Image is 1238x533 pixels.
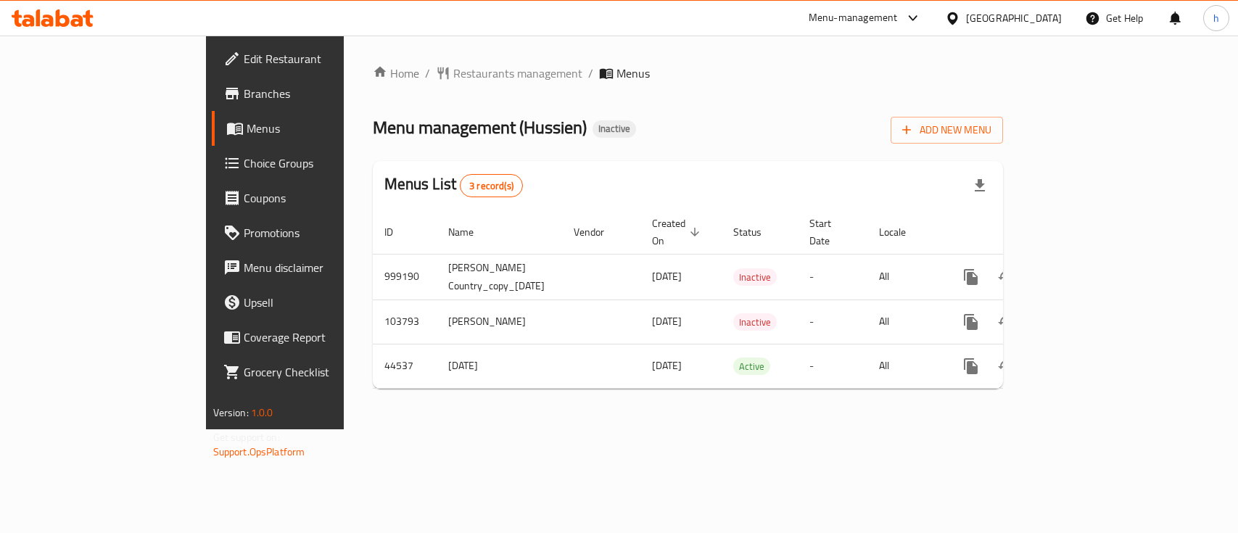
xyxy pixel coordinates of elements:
[212,76,413,111] a: Branches
[798,299,867,344] td: -
[244,363,401,381] span: Grocery Checklist
[212,320,413,355] a: Coverage Report
[891,117,1003,144] button: Add New Menu
[213,428,280,447] span: Get support on:
[384,173,523,197] h2: Menus List
[902,121,991,139] span: Add New Menu
[966,10,1062,26] div: [GEOGRAPHIC_DATA]
[733,314,777,331] span: Inactive
[809,9,898,27] div: Menu-management
[593,120,636,138] div: Inactive
[425,65,430,82] li: /
[448,223,492,241] span: Name
[954,260,989,294] button: more
[244,50,401,67] span: Edit Restaurant
[212,215,413,250] a: Promotions
[212,355,413,389] a: Grocery Checklist
[437,344,562,388] td: [DATE]
[244,85,401,102] span: Branches
[879,223,925,241] span: Locale
[798,254,867,299] td: -
[244,224,401,241] span: Promotions
[733,358,770,375] span: Active
[867,299,942,344] td: All
[212,41,413,76] a: Edit Restaurant
[942,210,1105,255] th: Actions
[244,259,401,276] span: Menu disclaimer
[437,254,562,299] td: [PERSON_NAME] Country_copy_[DATE]
[213,442,305,461] a: Support.OpsPlatform
[809,215,850,249] span: Start Date
[373,65,1004,82] nav: breadcrumb
[652,215,704,249] span: Created On
[461,179,522,193] span: 3 record(s)
[460,174,523,197] div: Total records count
[212,285,413,320] a: Upsell
[373,210,1105,389] table: enhanced table
[244,189,401,207] span: Coupons
[244,294,401,311] span: Upsell
[798,344,867,388] td: -
[652,267,682,286] span: [DATE]
[212,181,413,215] a: Coupons
[989,305,1023,339] button: Change Status
[733,269,777,286] span: Inactive
[954,305,989,339] button: more
[212,250,413,285] a: Menu disclaimer
[593,123,636,135] span: Inactive
[251,403,273,422] span: 1.0.0
[373,111,587,144] span: Menu management ( Hussien )
[1213,10,1219,26] span: h
[244,329,401,346] span: Coverage Report
[212,111,413,146] a: Menus
[244,154,401,172] span: Choice Groups
[989,260,1023,294] button: Change Status
[652,356,682,375] span: [DATE]
[962,168,997,203] div: Export file
[588,65,593,82] li: /
[733,223,780,241] span: Status
[213,403,249,422] span: Version:
[954,349,989,384] button: more
[574,223,623,241] span: Vendor
[733,313,777,331] div: Inactive
[436,65,582,82] a: Restaurants management
[652,312,682,331] span: [DATE]
[867,254,942,299] td: All
[384,223,412,241] span: ID
[989,349,1023,384] button: Change Status
[616,65,650,82] span: Menus
[453,65,582,82] span: Restaurants management
[212,146,413,181] a: Choice Groups
[867,344,942,388] td: All
[247,120,401,137] span: Menus
[733,268,777,286] div: Inactive
[437,299,562,344] td: [PERSON_NAME]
